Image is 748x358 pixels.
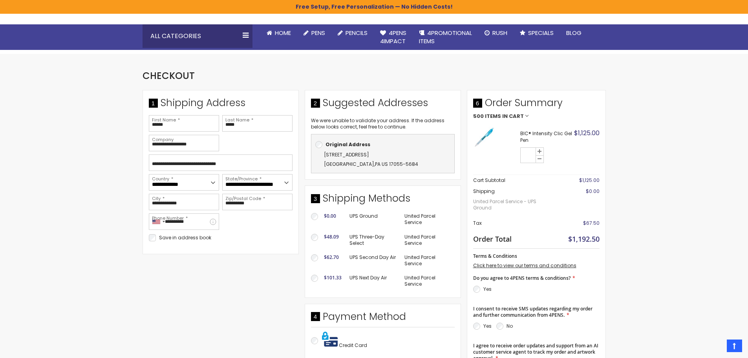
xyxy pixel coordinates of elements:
[143,69,195,82] span: Checkout
[324,161,374,167] span: [GEOGRAPHIC_DATA]
[324,254,339,261] span: $62.70
[324,151,369,158] span: [STREET_ADDRESS]
[478,24,514,42] a: Rush
[311,192,455,209] div: Shipping Methods
[380,29,406,45] span: 4Pens 4impact
[507,323,513,329] label: No
[143,24,252,48] div: All Categories
[473,253,517,259] span: Terms & Conditions
[346,230,401,250] td: UPS Three-Day Select
[326,141,370,148] b: Original Address
[473,127,495,149] img: BIC® Intensity Clic Gel-Blue - Light
[485,114,524,119] span: Items in Cart
[149,214,167,229] div: United States: +1
[401,230,454,250] td: United Parcel Service
[586,188,600,195] span: $0.00
[727,340,742,352] a: Top
[297,24,331,42] a: Pens
[324,274,342,281] span: $101.33
[159,234,211,241] span: Save in address book
[583,220,600,226] span: $67.50
[473,305,593,318] span: I consent to receive SMS updates regarding my order and further communication from 4PENS.
[346,271,401,291] td: UPS Next Day Air
[528,29,554,37] span: Specials
[324,233,339,240] span: $48.09
[322,331,338,347] img: Pay with credit card
[346,209,401,229] td: UPS Ground
[331,24,374,42] a: Pencils
[346,29,368,37] span: Pencils
[389,161,418,167] span: 17055-5684
[483,286,492,292] label: Yes
[311,117,455,130] p: We were unable to validate your address. If the address below looks correct, feel free to continue.
[324,213,336,219] span: $0.00
[473,174,554,186] th: Cart Subtotal
[473,233,512,244] strong: Order Total
[473,195,554,215] span: United Parcel Service - UPS Ground
[401,250,454,271] td: United Parcel Service
[401,209,454,229] td: United Parcel Service
[149,96,293,114] div: Shipping Address
[473,188,495,195] span: Shipping
[275,29,291,37] span: Home
[375,161,380,167] span: PA
[419,29,472,45] span: 4PROMOTIONAL ITEMS
[374,24,413,50] a: 4Pens4impact
[579,177,600,184] span: $1,125.00
[311,96,455,114] div: Suggested Addresses
[568,234,600,244] span: $1,192.50
[520,130,572,143] strong: BIC® Intensity Clic Gel Pen
[483,323,492,329] label: Yes
[560,24,588,42] a: Blog
[346,250,401,271] td: UPS Second Day Air
[473,275,571,281] span: Do you agree to 4PENS terms & conditions?
[473,262,576,269] a: Click here to view our terms and conditions
[382,161,388,167] span: US
[492,29,507,37] span: Rush
[311,310,455,327] div: Payment Method
[311,29,325,37] span: Pens
[473,114,484,119] span: 500
[401,271,454,291] td: United Parcel Service
[473,96,600,114] span: Order Summary
[260,24,297,42] a: Home
[315,150,450,169] div: ,
[566,29,582,37] span: Blog
[473,218,554,229] th: Tax
[514,24,560,42] a: Specials
[339,342,367,349] span: Credit Card
[574,129,600,138] span: $1,125.00
[413,24,478,50] a: 4PROMOTIONALITEMS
